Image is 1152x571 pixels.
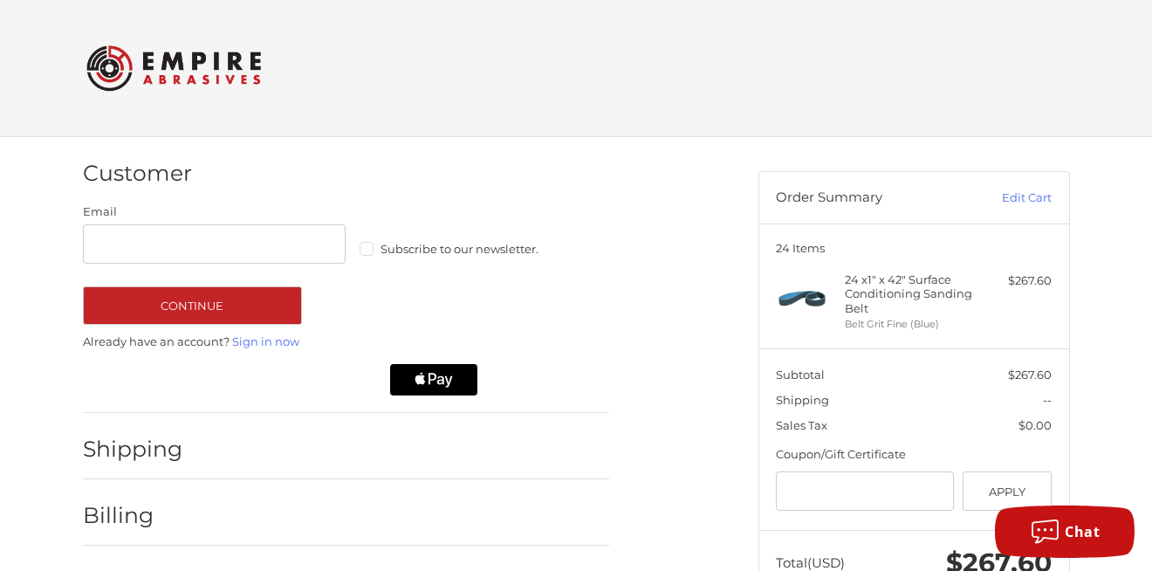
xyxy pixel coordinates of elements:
[83,160,192,187] h2: Customer
[1065,522,1100,541] span: Chat
[776,368,825,382] span: Subtotal
[86,34,261,102] img: Empire Abrasives
[995,506,1135,558] button: Chat
[234,364,374,396] iframe: PayPal-paylater
[776,554,845,571] span: Total (USD)
[776,393,829,407] span: Shipping
[845,317,978,332] li: Belt Grit Fine (Blue)
[845,272,978,315] h4: 24 x 1" x 42" Surface Conditioning Sanding Belt
[776,241,1052,255] h3: 24 Items
[83,334,609,351] p: Already have an account?
[983,272,1052,290] div: $267.60
[776,189,963,207] h3: Order Summary
[1018,418,1052,432] span: $0.00
[83,436,185,463] h2: Shipping
[381,242,538,256] span: Subscribe to our newsletter.
[963,471,1053,511] button: Apply
[232,334,299,348] a: Sign in now
[776,471,954,511] input: Gift Certificate or Coupon Code
[776,446,1052,464] div: Coupon/Gift Certificate
[83,203,346,221] label: Email
[1043,393,1052,407] span: --
[83,286,302,325] button: Continue
[963,189,1052,207] a: Edit Cart
[776,418,827,432] span: Sales Tax
[1008,368,1052,382] span: $267.60
[83,502,185,529] h2: Billing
